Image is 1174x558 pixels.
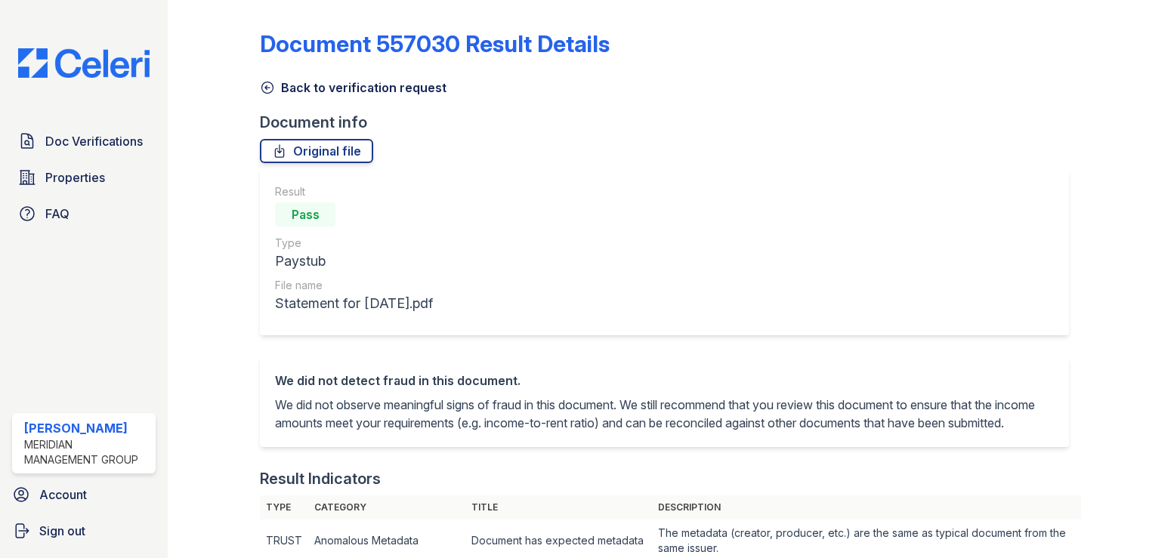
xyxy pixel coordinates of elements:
[275,293,433,314] div: Statement for [DATE].pdf
[308,495,465,519] th: Category
[12,162,156,193] a: Properties
[39,486,87,504] span: Account
[260,468,381,489] div: Result Indicators
[6,48,162,78] img: CE_Logo_Blue-a8612792a0a2168367f1c8372b55b34899dd931a85d93a1a3d3e32e68fde9ad4.png
[275,396,1054,432] p: We did not observe meaningful signs of fraud in this document. We still recommend that you review...
[275,202,335,227] div: Pass
[260,139,373,163] a: Original file
[275,371,1054,390] div: We did not detect fraud in this document.
[45,168,105,187] span: Properties
[45,132,143,150] span: Doc Verifications
[652,495,1082,519] th: Description
[45,205,70,223] span: FAQ
[12,199,156,229] a: FAQ
[24,419,150,437] div: [PERSON_NAME]
[275,278,433,293] div: File name
[260,495,308,519] th: Type
[465,495,652,519] th: Title
[275,251,433,272] div: Paystub
[260,30,610,57] a: Document 557030 Result Details
[260,112,1081,133] div: Document info
[260,79,446,97] a: Back to verification request
[12,126,156,156] a: Doc Verifications
[24,437,150,467] div: Meridian Management Group
[6,516,162,546] a: Sign out
[39,522,85,540] span: Sign out
[275,236,433,251] div: Type
[6,479,162,510] a: Account
[275,184,433,199] div: Result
